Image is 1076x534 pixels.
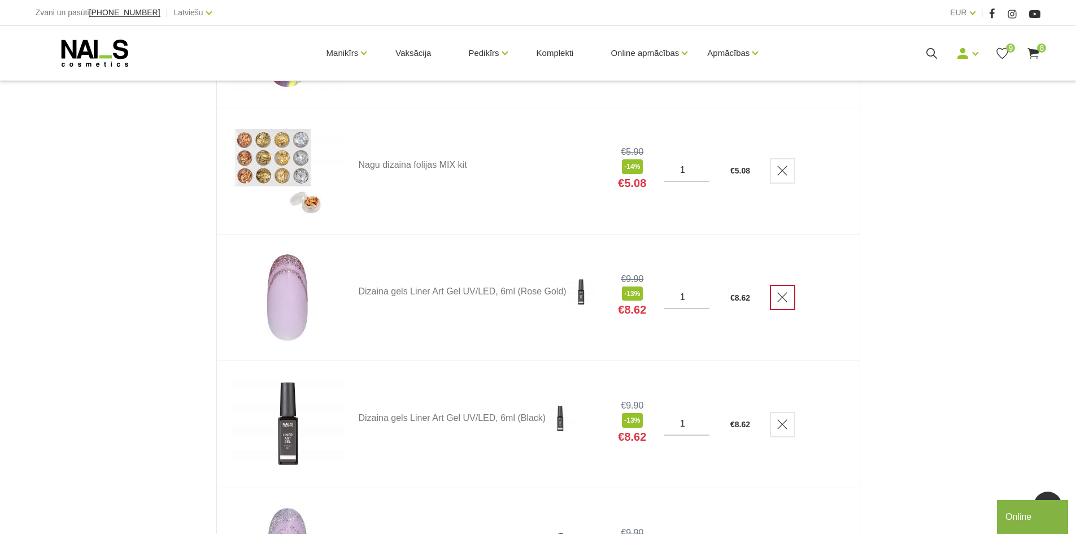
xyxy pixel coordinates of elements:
span: € [730,293,735,302]
s: €5.90 [621,147,643,157]
a: [PHONE_NUMBER] [89,8,160,17]
a: Manikīrs [326,31,359,76]
a: Delete [770,412,795,437]
span: 8.62 [735,293,750,302]
span: -13% [622,286,643,301]
span: 9 [1006,44,1015,53]
a: Pedikīrs [468,31,499,76]
a: Latviešu [174,6,203,19]
a: Delete [770,158,795,184]
a: Vaksācija [386,26,440,80]
img: Dizaina gels Liner Art Gel UV/LED, 6ml (Black) [231,378,344,471]
a: Delete [770,285,795,310]
a: Dizaina gels Liner Art Gel UV/LED, 6ml (Rose Gold) [359,278,600,306]
s: €9.90 [621,401,643,410]
div: Zvani un pasūti [36,6,160,20]
a: Apmācības [707,31,750,76]
s: €9.90 [621,274,643,284]
a: Nagu dizaina folijas MIX kit [359,160,600,170]
span: -13% [622,413,643,427]
img: Liner Art Gel - UV/LED dizaina gels smalku, vienmērīgu, pigmentētu līniju zīmēšanai. Lielisks pal... [546,405,574,433]
img: Dizaina gels Liner Art Gel UV/LED, 6ml (Rose Gold) [231,251,344,344]
iframe: chat widget [997,498,1070,534]
span: 8.62 [735,420,750,429]
a: Online apmācības [611,31,679,76]
a: 8 [1026,46,1040,60]
span: € [730,420,735,429]
span: €8.62 [618,303,646,316]
span: €5.08 [618,176,646,190]
a: 9 [995,46,1009,60]
span: 8 [1037,44,1046,53]
span: -14% [622,159,643,173]
img: Nagu dizaina folijas MIX kit [231,124,344,217]
a: Dizaina gels Liner Art Gel UV/LED, 6ml (Black) [359,405,600,433]
span: 5.08 [735,166,750,175]
span: | [166,6,168,20]
span: €8.62 [618,430,646,444]
span: | [981,6,983,20]
img: Liner Art Gel - UV/LED dizaina gels smalku, vienmērīgu, pigmentētu līniju zīmēšanai. Lielisks pal... [567,278,595,306]
a: EUR [950,6,967,19]
span: € [730,166,735,175]
a: Komplekti [528,26,583,80]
